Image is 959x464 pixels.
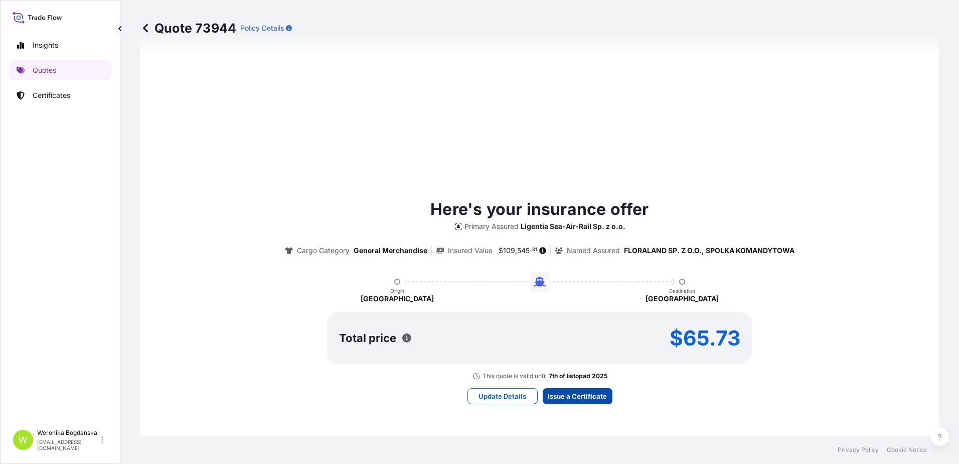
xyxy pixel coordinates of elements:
p: Issue a Certificate [548,391,607,401]
p: Quote 73944 [140,20,236,36]
p: [GEOGRAPHIC_DATA] [361,294,434,304]
span: , [515,247,517,254]
a: Certificates [9,85,112,105]
p: Policy Details [240,23,284,33]
p: General Merchandise [354,246,427,256]
span: 109 [503,247,515,254]
p: Here's your insurance offer [430,197,649,221]
span: W [19,435,28,445]
p: Certificates [33,90,70,100]
p: This quote is valid until [483,372,547,380]
p: Cargo Category [297,246,350,256]
a: Cookie Notice [887,446,927,454]
span: . [530,248,532,252]
p: Insured Value [448,246,493,256]
p: Weronika Bogdanska [37,429,99,437]
a: Privacy Policy [838,446,879,454]
button: Issue a Certificate [543,388,612,404]
a: Quotes [9,60,112,80]
p: Ligentia Sea-Air-Rail Sp. z o.o. [521,221,625,231]
p: Origin [390,288,404,294]
p: Primary Assured [464,221,519,231]
button: Update Details [467,388,538,404]
p: Quotes [33,65,56,75]
p: Named Assured [567,246,620,256]
p: FLORALAND SP. Z O.O., SPOLKA KOMANDYTOWA [624,246,794,256]
p: [GEOGRAPHIC_DATA] [646,294,719,304]
p: Total price [339,333,396,343]
span: $ [499,247,503,254]
p: Update Details [478,391,526,401]
p: $65.73 [670,330,740,346]
a: Insights [9,35,112,55]
p: Destination [669,288,695,294]
p: 7th of listopad 2025 [549,372,607,380]
p: [EMAIL_ADDRESS][DOMAIN_NAME] [37,439,99,451]
span: 545 [517,247,530,254]
span: 81 [532,248,537,252]
p: Insights [33,40,58,50]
